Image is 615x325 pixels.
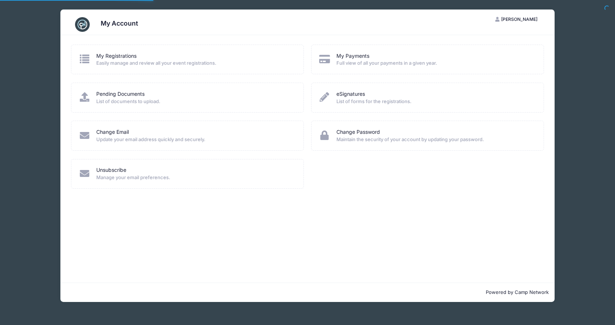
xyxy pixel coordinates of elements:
[96,128,129,136] a: Change Email
[336,52,369,60] a: My Payments
[96,60,294,67] span: Easily manage and review all your event registrations.
[96,52,137,60] a: My Registrations
[336,60,534,67] span: Full view of all your payments in a given year.
[66,289,549,296] p: Powered by Camp Network
[96,174,294,181] span: Manage your email preferences.
[336,128,380,136] a: Change Password
[96,98,294,105] span: List of documents to upload.
[501,16,537,22] span: [PERSON_NAME]
[489,13,544,26] button: [PERSON_NAME]
[336,136,534,143] span: Maintain the security of your account by updating your password.
[96,136,294,143] span: Update your email address quickly and securely.
[336,98,534,105] span: List of forms for the registrations.
[75,17,90,32] img: CampNetwork
[336,90,365,98] a: eSignatures
[101,19,138,27] h3: My Account
[96,166,126,174] a: Unsubscribe
[96,90,145,98] a: Pending Documents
